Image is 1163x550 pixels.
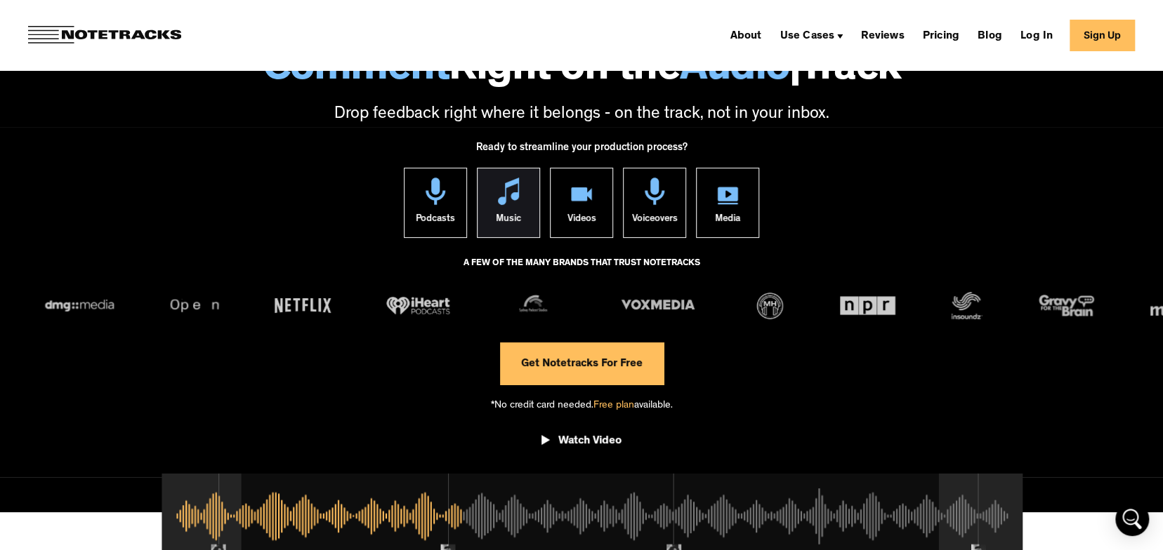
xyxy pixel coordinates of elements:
[774,24,848,46] div: Use Cases
[1015,24,1058,46] a: Log In
[1115,502,1149,536] div: Open Intercom Messenger
[917,24,965,46] a: Pricing
[263,49,449,93] span: Comment
[541,424,622,463] a: open lightbox
[789,49,801,93] span: |
[477,168,540,238] a: Music
[476,134,688,168] div: Ready to streamline your production process?
[696,168,759,238] a: Media
[550,168,613,238] a: Videos
[464,252,700,290] div: A FEW OF THE MANY BRANDS THAT TRUST NOTETRACKS
[972,24,1008,46] a: Blog
[593,401,634,411] span: Free plan
[14,103,1149,127] p: Drop feedback right where it belongs - on the track, not in your inbox.
[496,205,521,237] div: Music
[623,168,686,238] a: Voiceovers
[780,31,834,42] div: Use Cases
[680,49,789,93] span: Audio
[558,434,622,448] div: Watch Video
[500,342,664,384] a: Get Notetracks For Free
[855,24,909,46] a: Reviews
[491,384,673,424] div: *No credit card needed. available.
[715,205,740,237] div: Media
[632,205,678,237] div: Voiceovers
[1070,20,1135,51] a: Sign Up
[567,205,596,237] div: Videos
[404,168,467,238] a: Podcasts
[724,24,767,46] a: About
[14,49,1149,93] h1: Right on the Track
[416,205,455,237] div: Podcasts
